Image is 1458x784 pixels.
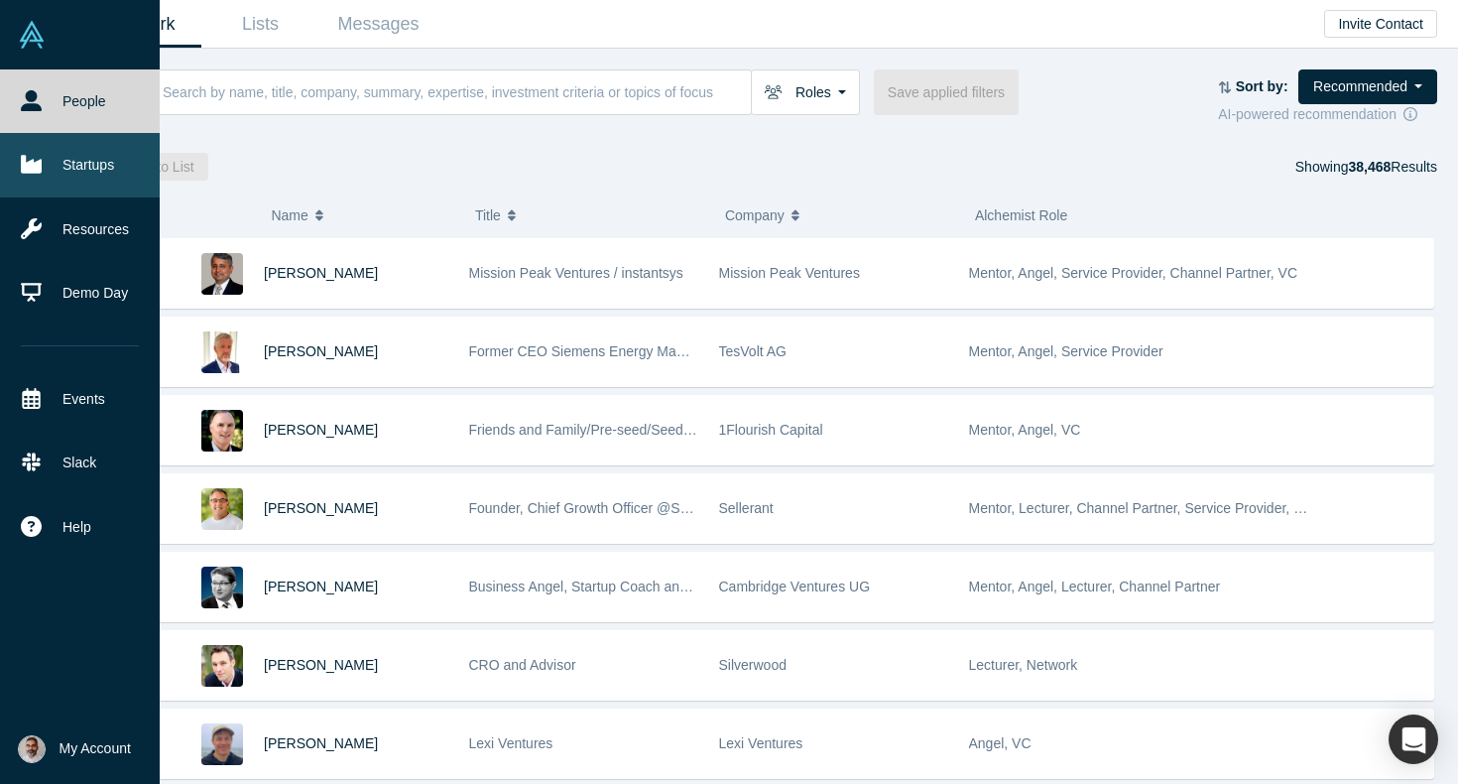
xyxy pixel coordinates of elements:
[969,735,1032,751] span: Angel, VC
[201,253,243,295] img: Vipin Chawla's Profile Image
[271,195,307,236] span: Name
[264,500,378,516] a: [PERSON_NAME]
[719,422,823,438] span: 1Flourish Capital
[969,657,1078,673] span: Lecturer, Network
[201,410,243,452] img: David Lane's Profile Image
[475,195,704,236] button: Title
[18,735,46,763] img: Gotam Bhardwaj's Account
[1298,69,1437,104] button: Recommended
[469,265,683,281] span: Mission Peak Ventures / instantsys
[18,21,46,49] img: Alchemist Vault Logo
[969,422,1081,438] span: Mentor, Angel, VC
[1295,153,1437,181] div: Showing
[475,195,501,236] span: Title
[469,500,726,516] span: Founder, Chief Growth Officer @Sellerant
[271,195,454,236] button: Name
[264,579,378,594] a: [PERSON_NAME]
[969,265,1298,281] span: Mentor, Angel, Service Provider, Channel Partner, VC
[719,265,860,281] span: Mission Peak Ventures
[62,517,91,538] span: Help
[469,579,805,594] span: Business Angel, Startup Coach and best-selling author
[201,331,243,373] img: Ralf Christian's Profile Image
[264,422,378,438] a: [PERSON_NAME]
[201,567,243,608] img: Martin Giese's Profile Image
[719,579,871,594] span: Cambridge Ventures UG
[1324,10,1437,38] button: Invite Contact
[469,343,896,359] span: Former CEO Siemens Energy Management Division of SIEMENS AG
[1218,104,1437,125] div: AI-powered recommendation
[264,343,378,359] a: [PERSON_NAME]
[201,645,243,687] img: Alexander Shartsis's Profile Image
[264,657,378,673] a: [PERSON_NAME]
[201,1,319,48] a: Lists
[161,68,751,115] input: Search by name, title, company, summary, expertise, investment criteria or topics of focus
[201,723,243,765] img: Jonah Probell's Profile Image
[719,500,774,516] span: Sellerant
[1348,159,1391,175] strong: 38,468
[18,735,131,763] button: My Account
[719,343,787,359] span: TesVolt AG
[969,343,1163,359] span: Mentor, Angel, Service Provider
[469,657,576,673] span: CRO and Advisor
[319,1,437,48] a: Messages
[874,69,1019,115] button: Save applied filters
[975,207,1067,223] span: Alchemist Role
[201,488,243,530] img: Kenan Rappuchi's Profile Image
[264,265,378,281] a: [PERSON_NAME]
[751,69,860,115] button: Roles
[469,735,553,751] span: Lexi Ventures
[719,735,803,751] span: Lexi Ventures
[725,195,785,236] span: Company
[264,735,378,751] a: [PERSON_NAME]
[115,153,208,181] button: Add to List
[725,195,954,236] button: Company
[1236,78,1288,94] strong: Sort by:
[60,738,131,759] span: My Account
[969,500,1438,516] span: Mentor, Lecturer, Channel Partner, Service Provider, Freelancer / Consultant
[969,579,1221,594] span: Mentor, Angel, Lecturer, Channel Partner
[719,657,787,673] span: Silverwood
[1348,159,1437,175] span: Results
[469,422,826,438] span: Friends and Family/Pre-seed/Seed Angel and VC Investor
